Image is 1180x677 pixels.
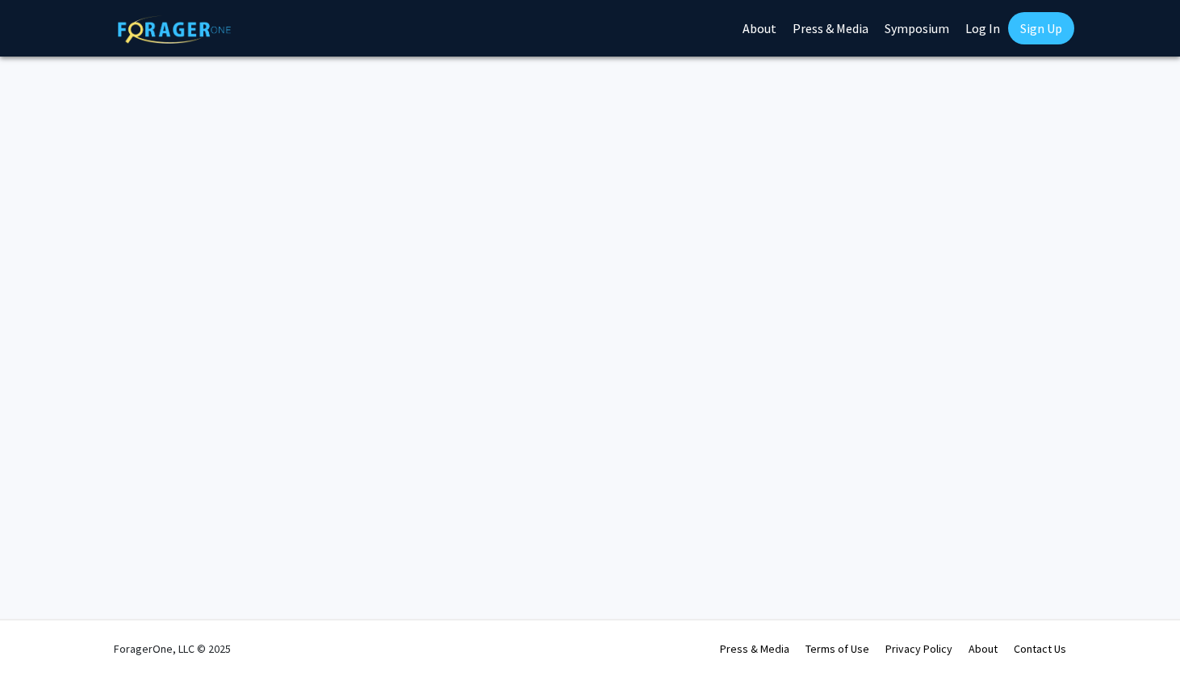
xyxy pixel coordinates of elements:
a: Terms of Use [805,641,869,656]
div: ForagerOne, LLC © 2025 [114,620,231,677]
a: Sign Up [1008,12,1074,44]
img: ForagerOne Logo [118,15,231,44]
a: About [969,641,998,656]
a: Contact Us [1014,641,1066,656]
a: Press & Media [720,641,789,656]
a: Privacy Policy [885,641,952,656]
